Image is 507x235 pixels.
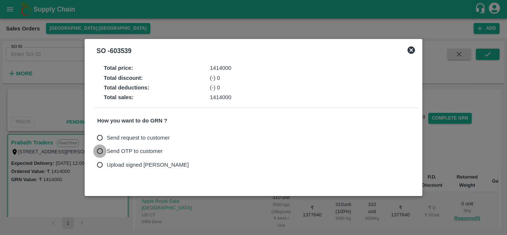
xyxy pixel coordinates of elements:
[210,94,232,100] span: 1414000
[210,75,220,81] span: (-) 0
[97,118,167,124] strong: How you want to do GRN ?
[210,65,232,71] span: 1414000
[97,46,131,56] div: SO - 603539
[104,94,134,100] strong: Total sales :
[107,134,170,142] span: Send request to customer
[104,75,143,81] strong: Total discount :
[104,65,133,71] strong: Total price :
[210,85,220,91] span: (-) 0
[107,147,163,155] span: Send OTP to customer
[104,85,149,91] strong: Total deductions :
[107,161,189,169] span: Upload signed [PERSON_NAME]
